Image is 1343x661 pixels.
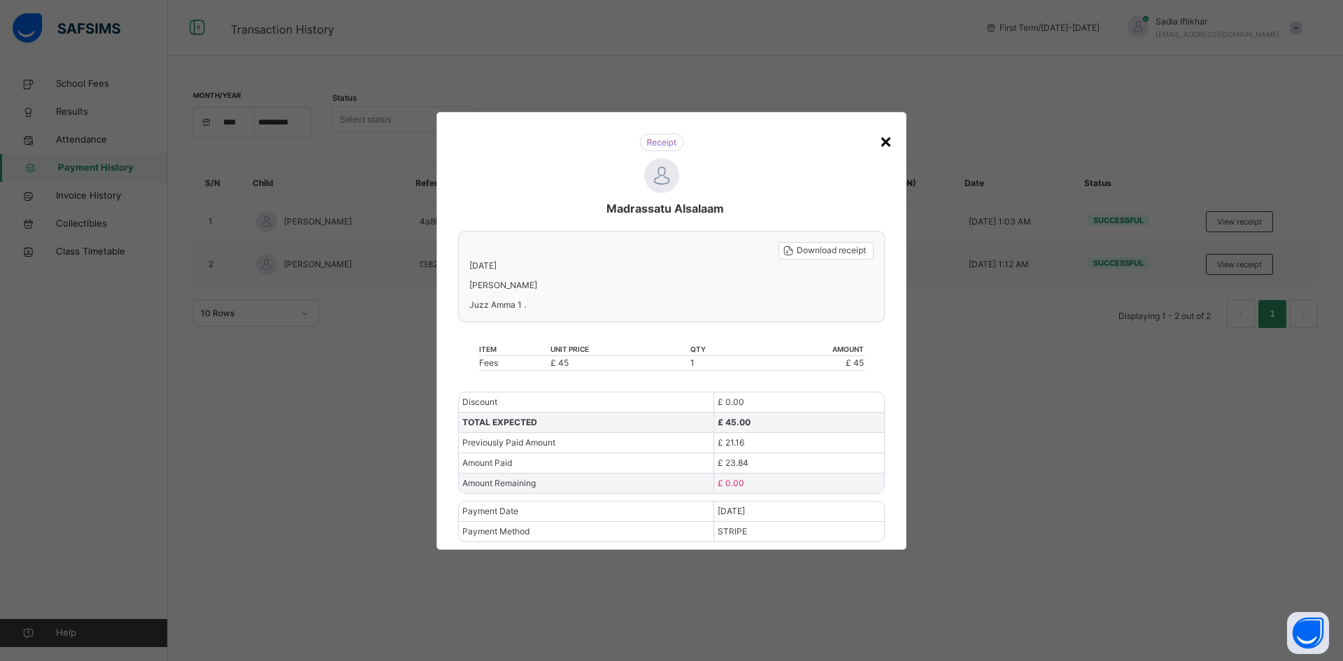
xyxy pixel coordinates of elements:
[644,158,679,193] img: Madrassatu Alsalaam
[690,355,748,370] td: 1
[718,478,744,488] span: £ 0.00
[479,357,549,369] div: Fees
[718,526,747,536] span: STRIPE
[550,357,569,368] span: £ 45
[718,437,744,448] span: £ 21.16
[718,457,748,468] span: £ 23.84
[462,457,512,468] span: Amount Paid
[879,126,893,155] div: ×
[462,506,518,516] span: Payment Date
[462,478,536,488] span: Amount Remaining
[749,343,865,356] th: amount
[469,260,497,271] span: [DATE]
[846,357,864,368] span: £ 45
[797,244,866,257] span: Download receipt
[690,343,748,356] th: qty
[469,299,874,311] span: Juzz Amma 1 .
[639,134,684,151] img: receipt.26f346b57495a98c98ef9b0bc63aa4d8.svg
[478,343,550,356] th: item
[606,200,724,217] span: Madrassatu Alsalaam
[1287,612,1329,654] button: Open asap
[718,417,751,427] span: £ 45.00
[462,397,497,407] span: Discount
[462,526,530,536] span: Payment Method
[550,343,690,356] th: unit price
[469,279,874,292] span: [PERSON_NAME]
[718,397,744,407] span: £ 0.00
[462,437,555,448] span: Previously Paid Amount
[718,506,745,516] span: [DATE]
[462,417,537,427] span: TOTAL EXPECTED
